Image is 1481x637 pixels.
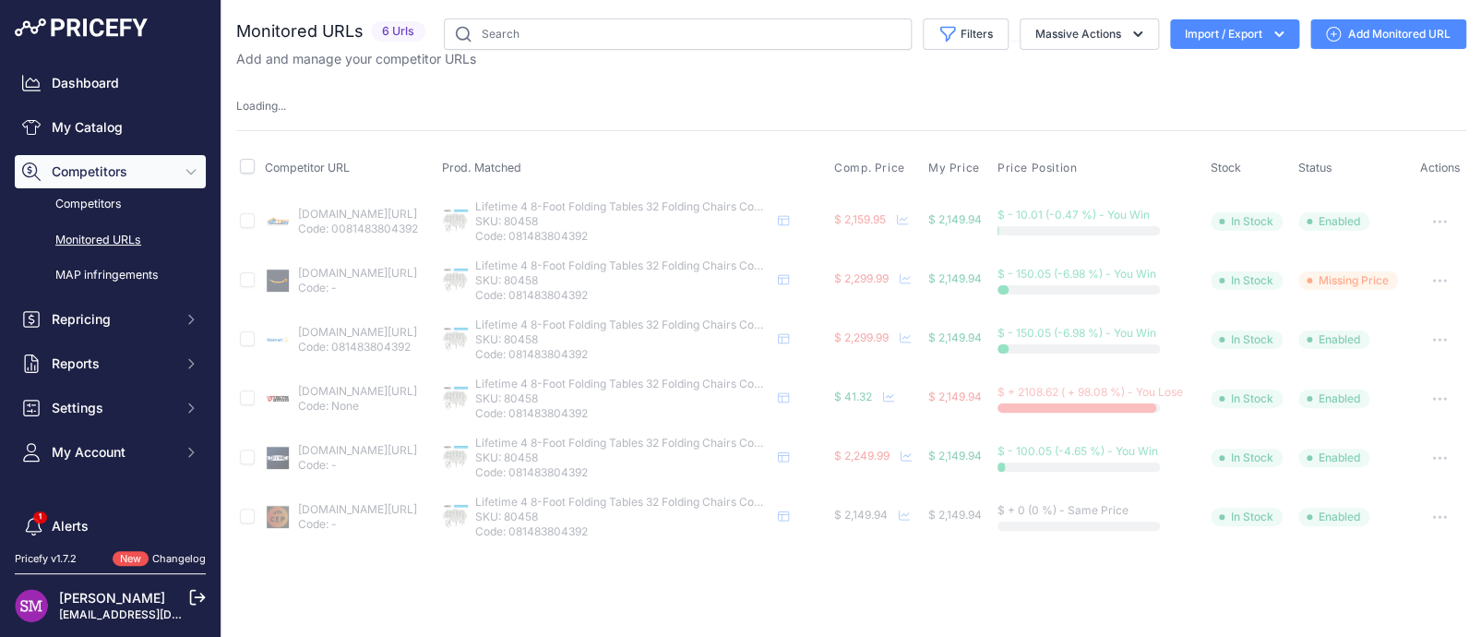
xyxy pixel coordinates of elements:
span: $ 2,249.99 [834,449,890,463]
p: Code: 081483804392 [475,347,770,362]
a: [DOMAIN_NAME][URL] [298,207,417,221]
a: Changelog [152,552,206,565]
button: Competitors [15,155,206,188]
nav: Sidebar [15,66,206,613]
span: In Stock [1211,331,1283,349]
span: $ - 150.05 (-6.98 %) - You Win [997,326,1156,340]
span: Lifetime 4 8-Foot Folding Tables 32 Folding Chairs Combo 80458 White Color - White Granite - 5 Fe... [475,199,1041,213]
span: Lifetime 4 8-Foot Folding Tables 32 Folding Chairs Combo 80458 White Color - White Granite - 5 Fe... [475,318,1041,331]
button: My Price [928,161,984,175]
p: Code: - [298,458,417,473]
p: Code: 081483804392 [298,340,417,355]
span: Actions [1419,161,1460,174]
a: [DOMAIN_NAME][URL] [298,266,417,280]
a: Dashboard [15,66,206,100]
p: Code: 081483804392 [475,229,770,244]
span: Enabled [1298,390,1369,408]
p: SKU: 80458 [475,214,770,229]
span: Repricing [52,310,173,329]
span: $ 41.32 [834,390,872,403]
span: In Stock [1211,508,1283,526]
span: $ 2,149.94 [928,331,982,344]
span: Lifetime 4 8-Foot Folding Tables 32 Folding Chairs Combo 80458 White Color - White Granite - 5 Fe... [475,377,1041,391]
button: Massive Actions [1020,18,1159,50]
a: Add Monitored URL [1310,19,1466,49]
span: Reports [52,355,173,373]
button: Repricing [15,303,206,336]
button: Import / Export [1170,19,1299,49]
a: [PERSON_NAME] [59,590,165,606]
span: Settings [52,399,173,417]
span: $ - 10.01 (-0.47 %) - You Win [997,208,1150,222]
span: Missing Price [1298,271,1398,290]
span: Lifetime 4 8-Foot Folding Tables 32 Folding Chairs Combo 80458 White Color - White Granite - 5 Fe... [475,436,1041,450]
span: Lifetime 4 8-Foot Folding Tables 32 Folding Chairs Combo 80458 White Color - White Granite - 5 Fe... [475,495,1041,509]
img: Pricefy Logo [15,18,148,37]
span: $ 2,149.94 [928,508,982,522]
p: Add and manage your competitor URLs [236,50,476,68]
button: Comp. Price [834,161,909,175]
a: [DOMAIN_NAME][URL] [298,325,417,339]
span: Competitors [52,162,173,181]
p: SKU: 80458 [475,273,770,288]
span: Competitor URL [265,161,350,174]
span: Lifetime 4 8-Foot Folding Tables 32 Folding Chairs Combo 80458 White Color - White Granite - 5 Fe... [475,258,1041,272]
span: ... [278,99,286,113]
span: $ 2,299.99 [834,271,889,285]
span: Stock [1211,161,1241,174]
a: [EMAIL_ADDRESS][DOMAIN_NAME] [59,607,252,621]
span: $ 2,149.94 [928,212,982,226]
span: Enabled [1298,508,1369,526]
button: Reports [15,347,206,380]
p: Code: 081483804392 [475,465,770,480]
a: Competitors [15,188,206,221]
a: My Catalog [15,111,206,144]
span: My Price [928,161,980,175]
a: [DOMAIN_NAME][URL] [298,502,417,516]
p: Code: 0081483804392 [298,222,418,236]
span: $ - 150.05 (-6.98 %) - You Win [997,267,1156,281]
button: Price Position [997,161,1081,175]
span: $ 2,149.94 [928,271,982,285]
span: In Stock [1211,271,1283,290]
h2: Monitored URLs [236,18,364,44]
p: Code: None [298,399,417,414]
span: $ + 2108.62 ( + 98.08 %) - You Lose [997,385,1183,399]
button: My Account [15,436,206,469]
span: Status [1298,161,1332,174]
span: $ 2,149.94 [928,449,982,463]
span: My Account [52,443,173,462]
a: [DOMAIN_NAME][URL] [298,384,417,398]
p: SKU: 80458 [475,332,770,347]
a: Monitored URLs [15,224,206,257]
span: $ 2,299.99 [834,331,889,344]
p: Code: 081483804392 [475,406,770,421]
span: $ 2,159.95 [834,212,886,226]
div: Pricefy v1.7.2 [15,551,77,567]
button: Filters [923,18,1009,50]
span: Loading [236,99,286,113]
span: Enabled [1298,331,1369,349]
span: $ 2,149.94 [928,390,982,403]
a: MAP infringements [15,259,206,292]
span: Enabled [1298,212,1369,231]
span: In Stock [1211,212,1283,231]
a: Alerts [15,510,206,543]
span: $ - 100.05 (-4.65 %) - You Win [997,444,1158,458]
p: SKU: 80458 [475,451,770,465]
span: In Stock [1211,449,1283,467]
span: Prod. Matched [442,161,521,174]
span: Comp. Price [834,161,905,175]
p: Code: 081483804392 [475,288,770,303]
span: New [113,551,149,567]
span: $ 2,149.94 [834,508,888,522]
p: Code: - [298,517,417,532]
a: [DOMAIN_NAME][URL] [298,443,417,457]
input: Search [444,18,912,50]
span: Enabled [1298,449,1369,467]
p: SKU: 80458 [475,391,770,406]
p: Code: 081483804392 [475,524,770,539]
p: Code: - [298,281,417,295]
span: $ + 0 (0 %) - Same Price [997,503,1129,517]
span: Price Position [997,161,1077,175]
